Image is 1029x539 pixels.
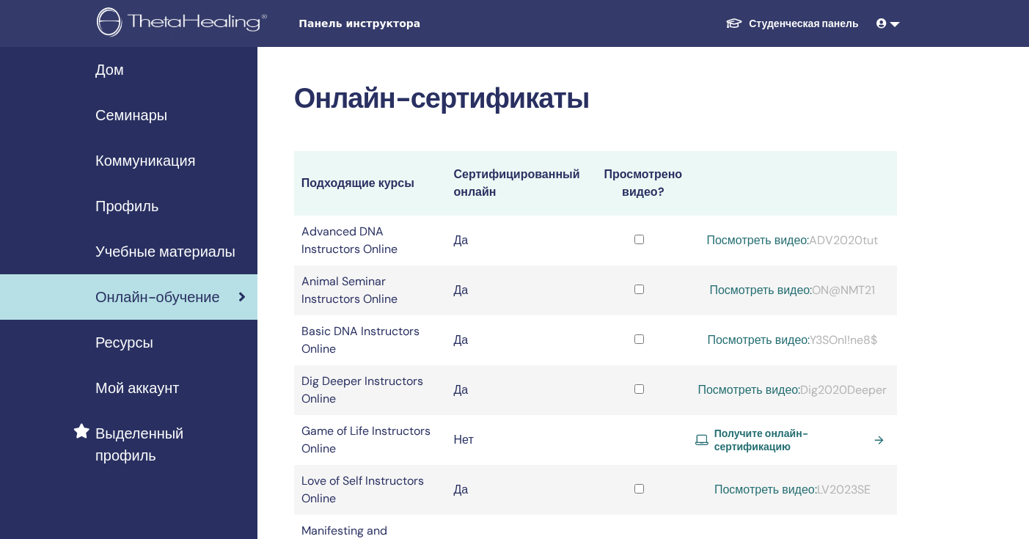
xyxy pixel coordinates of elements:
td: Да [447,465,591,515]
span: Выделенный профиль [95,422,246,466]
td: Нет [447,415,591,465]
a: Посмотреть видео: [697,382,800,397]
img: logo.png [97,7,272,40]
td: Да [447,265,591,315]
img: graduation-cap-white.svg [725,17,743,29]
span: Учебные материалы [95,241,235,263]
a: Посмотреть видео: [714,482,817,497]
div: Y3SOnl!ne8$ [695,331,890,349]
td: Да [447,216,591,265]
span: Ресурсы [95,331,153,353]
div: ADV2020tut [695,232,890,249]
td: Dig Deeper Instructors Online [294,365,447,415]
td: Да [447,365,591,415]
div: ON@NMT21 [695,282,890,299]
td: Game of Life Instructors Online [294,415,447,465]
th: Просмотрено видео? [591,151,688,216]
th: Сертифицированный онлайн [447,151,591,216]
span: Дом [95,59,124,81]
a: Посмотреть видео: [709,282,812,298]
span: Семинары [95,104,167,126]
th: Подходящие курсы [294,151,447,216]
td: Advanced DNA Instructors Online [294,216,447,265]
div: Dig2020Deeper [695,381,890,399]
td: Да [447,315,591,365]
div: LV2023SE [695,481,890,499]
td: Animal Seminar Instructors Online [294,265,447,315]
td: Love of Self Instructors Online [294,465,447,515]
a: Студенческая панель [714,10,870,37]
span: Профиль [95,195,158,217]
a: Посмотреть видео: [706,232,809,248]
span: Онлайн-обучение [95,286,220,308]
span: Получите онлайн-сертификацию [714,427,869,453]
span: Панель инструктора [299,16,519,32]
h2: Онлайн-сертификаты [294,82,897,116]
a: Посмотреть видео: [707,332,810,348]
a: Получите онлайн-сертификацию [695,427,890,453]
span: Коммуникация [95,150,195,172]
span: Мой аккаунт [95,377,179,399]
td: Basic DNA Instructors Online [294,315,447,365]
